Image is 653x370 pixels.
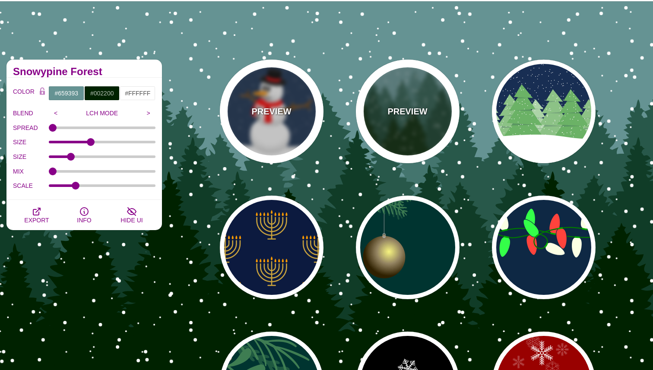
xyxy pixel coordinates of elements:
button: INFO [60,200,108,230]
button: Christmas lights drawn in vector art [492,196,596,299]
button: EXPORT [13,200,60,230]
button: PREVIEWvector art snowman with black hat, branch arms, and carrot nose [220,60,323,163]
button: vector menorahs in alternating grid on dark blue background [220,196,323,299]
span: EXPORT [24,217,49,224]
p: PREVIEW [387,105,427,118]
label: BLEND [13,108,49,119]
button: gold tree ornament hanging from pine branch in vector [356,196,460,299]
label: SIZE [13,151,49,162]
span: INFO [77,217,91,224]
label: SCALE [13,180,49,191]
input: < [49,107,63,120]
label: SIZE [13,136,49,148]
label: MIX [13,166,49,177]
p: LCH MODE [63,110,142,117]
input: > [141,107,155,120]
button: vector style pine trees in snowy scene [492,60,596,163]
h2: Snowypine Forest [13,68,155,75]
button: HIDE UI [108,200,155,230]
label: SPREAD [13,122,49,133]
button: Color Lock [36,86,49,98]
span: HIDE UI [120,217,143,224]
p: PREVIEW [251,105,291,118]
button: PREVIEWvector forest trees fading into snowy mist [356,60,460,163]
label: COLOR [13,86,36,101]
